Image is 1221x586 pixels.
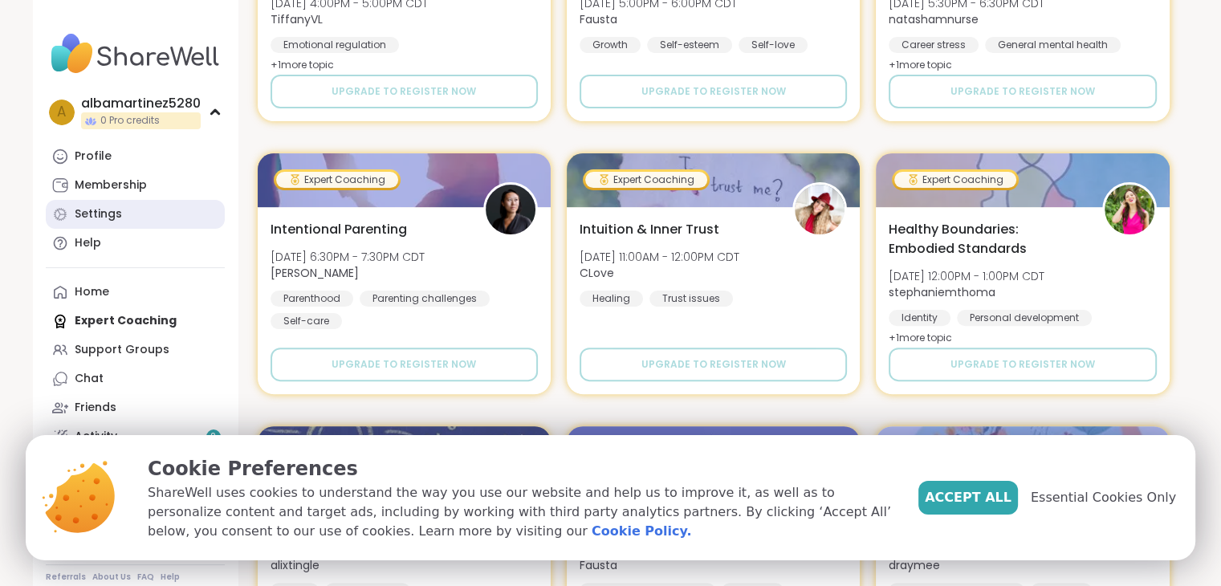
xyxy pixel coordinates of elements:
[75,371,104,387] div: Chat
[137,572,154,583] a: FAQ
[889,284,995,300] b: stephaniemthoma
[271,557,319,573] b: alixtingle
[580,11,617,27] b: Fausta
[75,429,117,445] div: Activity
[592,522,691,541] a: Cookie Policy.
[580,557,617,573] b: Fausta
[957,310,1092,326] div: Personal development
[1105,185,1154,234] img: stephaniemthoma
[276,172,398,188] div: Expert Coaching
[580,75,847,108] button: Upgrade to register now
[46,336,225,364] a: Support Groups
[46,200,225,229] a: Settings
[271,11,323,27] b: TiffanyVL
[1031,488,1176,507] span: Essential Cookies Only
[75,235,101,251] div: Help
[46,364,225,393] a: Chat
[889,220,1084,258] span: Healthy Boundaries: Embodied Standards
[46,278,225,307] a: Home
[641,357,785,372] span: Upgrade to register now
[271,265,359,281] b: [PERSON_NAME]
[271,75,538,108] button: Upgrade to register now
[889,310,950,326] div: Identity
[46,142,225,171] a: Profile
[585,172,707,188] div: Expert Coaching
[75,342,169,358] div: Support Groups
[57,102,66,123] span: a
[647,37,732,53] div: Self-esteem
[889,37,979,53] div: Career stress
[75,206,122,222] div: Settings
[580,220,719,239] span: Intuition & Inner Trust
[46,572,86,583] a: Referrals
[46,393,225,422] a: Friends
[580,265,614,281] b: CLove
[92,572,131,583] a: About Us
[75,400,116,416] div: Friends
[46,422,225,451] a: Activity2
[641,84,785,99] span: Upgrade to register now
[148,454,893,483] p: Cookie Preferences
[950,357,1095,372] span: Upgrade to register now
[985,37,1121,53] div: General mental health
[894,172,1016,188] div: Expert Coaching
[271,313,342,329] div: Self-care
[161,572,180,583] a: Help
[889,75,1156,108] button: Upgrade to register now
[271,291,353,307] div: Parenthood
[795,185,845,234] img: CLove
[46,171,225,200] a: Membership
[271,249,425,265] span: [DATE] 6:30PM - 7:30PM CDT
[332,357,476,372] span: Upgrade to register now
[580,291,643,307] div: Healing
[100,114,160,128] span: 0 Pro credits
[75,149,112,165] div: Profile
[46,26,225,82] img: ShareWell Nav Logo
[81,95,201,112] div: albamartinez5280
[46,229,225,258] a: Help
[889,348,1156,381] button: Upgrade to register now
[210,430,216,444] span: 2
[148,483,893,541] p: ShareWell uses cookies to understand the way you use our website and help us to improve it, as we...
[75,284,109,300] div: Home
[271,220,407,239] span: Intentional Parenting
[332,84,476,99] span: Upgrade to register now
[360,291,490,307] div: Parenting challenges
[889,268,1044,284] span: [DATE] 12:00PM - 1:00PM CDT
[580,249,739,265] span: [DATE] 11:00AM - 12:00PM CDT
[580,348,847,381] button: Upgrade to register now
[918,481,1018,515] button: Accept All
[889,11,979,27] b: natashamnurse
[271,348,538,381] button: Upgrade to register now
[649,291,733,307] div: Trust issues
[486,185,535,234] img: Natasha
[925,488,1011,507] span: Accept All
[271,37,399,53] div: Emotional regulation
[889,557,940,573] b: draymee
[580,37,641,53] div: Growth
[75,177,147,193] div: Membership
[950,84,1095,99] span: Upgrade to register now
[739,37,808,53] div: Self-love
